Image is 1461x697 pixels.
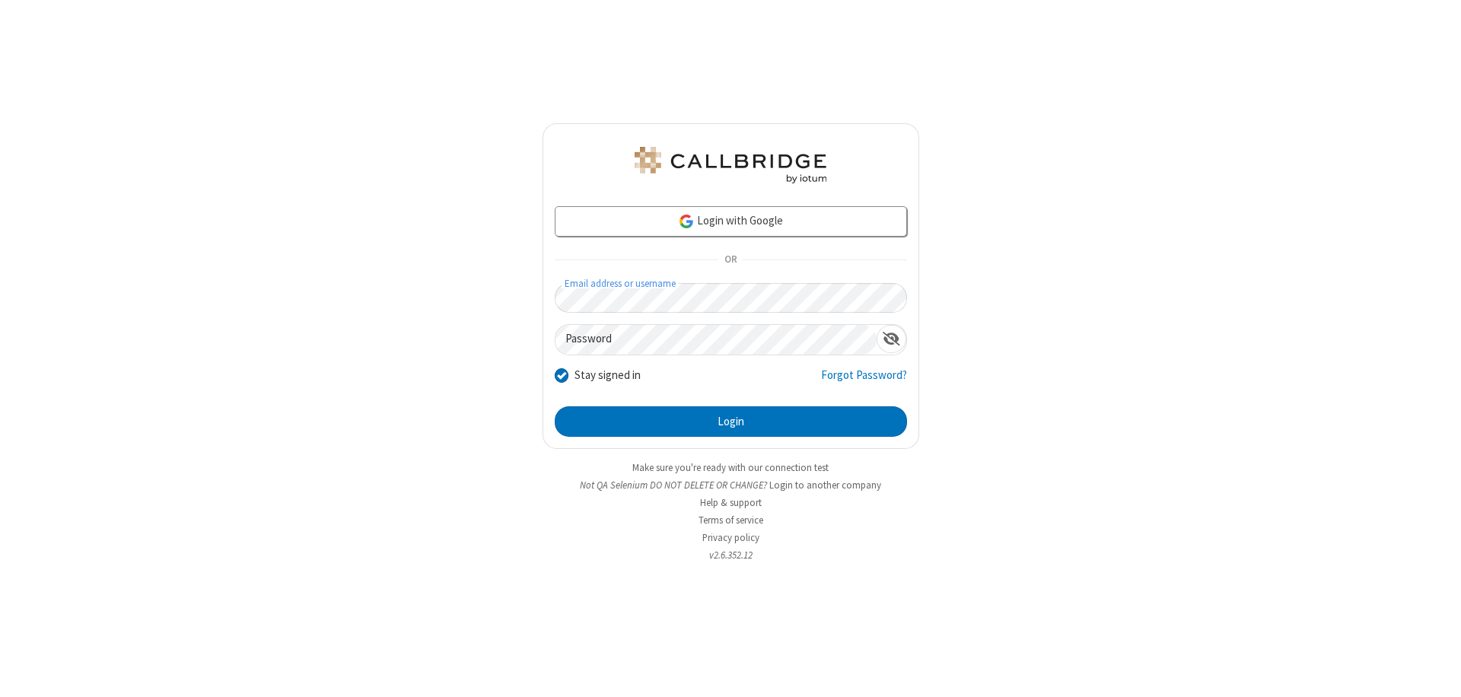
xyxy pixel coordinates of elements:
a: Privacy policy [702,531,759,544]
a: Login with Google [555,206,907,237]
a: Help & support [700,496,762,509]
img: google-icon.png [678,213,695,230]
li: v2.6.352.12 [543,548,919,562]
a: Terms of service [699,514,763,527]
div: Show password [877,325,906,353]
button: Login to another company [769,478,881,492]
span: OR [718,250,743,271]
a: Forgot Password? [821,367,907,396]
a: Make sure you're ready with our connection test [632,461,829,474]
input: Password [555,325,877,355]
img: QA Selenium DO NOT DELETE OR CHANGE [632,147,829,183]
label: Stay signed in [575,367,641,384]
button: Login [555,406,907,437]
li: Not QA Selenium DO NOT DELETE OR CHANGE? [543,478,919,492]
input: Email address or username [555,283,907,313]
